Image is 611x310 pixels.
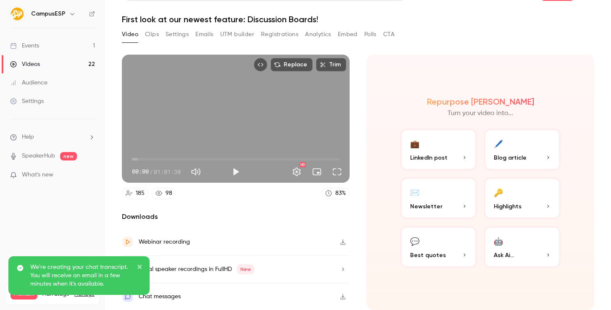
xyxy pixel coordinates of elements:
h1: First look at our newest feature: Discussion Boards! [122,14,594,24]
a: 83% [321,188,350,199]
button: Registrations [261,28,298,41]
h2: Repurpose [PERSON_NAME] [427,97,534,107]
button: close [137,263,143,273]
div: 💼 [410,137,419,150]
button: 🖊️Blog article [484,129,561,171]
img: CampusESP [11,7,24,21]
li: help-dropdown-opener [10,133,95,142]
button: CTA [383,28,395,41]
button: Settings [288,163,305,180]
a: 98 [152,188,176,199]
button: ✉️Newsletter [400,177,477,219]
button: Polls [364,28,377,41]
div: HD [300,162,305,167]
span: Highlights [494,202,521,211]
button: Full screen [329,163,345,180]
div: Videos [10,60,40,68]
span: Best quotes [410,251,446,260]
span: What's new [22,171,53,179]
button: 🔑Highlights [484,177,561,219]
a: SpeakerHub [22,152,55,160]
span: New [237,264,254,274]
div: Events [10,42,39,50]
button: Video [122,28,138,41]
button: 💼LinkedIn post [400,129,477,171]
span: Blog article [494,153,527,162]
button: 🤖Ask Ai... [484,226,561,268]
button: Embed [338,28,358,41]
button: Embed video [254,58,267,71]
button: Clips [145,28,159,41]
div: 98 [166,189,172,198]
span: new [60,152,77,160]
h2: Downloads [122,212,350,222]
button: Settings [166,28,189,41]
span: Ask Ai... [494,251,514,260]
div: 83 % [335,189,346,198]
h6: CampusESP [31,10,66,18]
span: / [150,167,153,176]
button: Mute [187,163,204,180]
p: Turn your video into... [448,108,513,118]
div: Settings [10,97,44,105]
button: Replace [271,58,313,71]
button: Emails [195,28,213,41]
button: Trim [316,58,346,71]
div: 💬 [410,234,419,247]
button: Play [227,163,244,180]
span: Help [22,133,34,142]
div: 🖊️ [494,137,503,150]
span: Newsletter [410,202,442,211]
button: Analytics [305,28,331,41]
span: LinkedIn post [410,153,448,162]
button: Turn on miniplayer [308,163,325,180]
div: 🔑 [494,186,503,199]
div: 185 [136,189,145,198]
span: 01:01:30 [154,167,181,176]
button: UTM builder [220,28,254,41]
div: ✉️ [410,186,419,199]
button: 💬Best quotes [400,226,477,268]
a: 185 [122,188,148,199]
div: Webinar recording [139,237,190,247]
div: Chat messages [139,292,181,302]
div: 🤖 [494,234,503,247]
iframe: Noticeable Trigger [85,171,95,179]
div: 00:00 [132,167,181,176]
div: Local speaker recordings in FullHD [139,264,254,274]
div: Audience [10,79,47,87]
span: 00:00 [132,167,149,176]
p: We're creating your chat transcript. You will receive an email in a few minutes when it's available. [30,263,131,288]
